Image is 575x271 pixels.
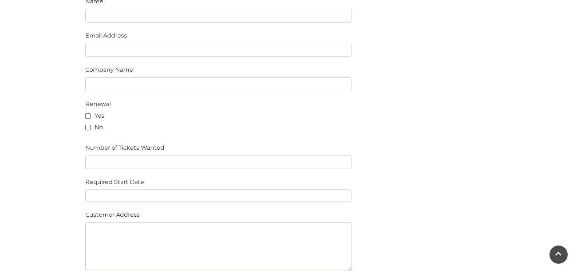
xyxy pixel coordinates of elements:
[85,178,144,186] label: Required Start Date
[85,211,140,219] label: Customer Address
[85,100,111,109] label: Renewal
[85,123,103,132] label: No
[85,31,127,40] label: Email Address
[85,144,164,152] label: Number of Tickets Wanted
[85,111,104,120] label: Yes
[85,66,133,74] label: Company Name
